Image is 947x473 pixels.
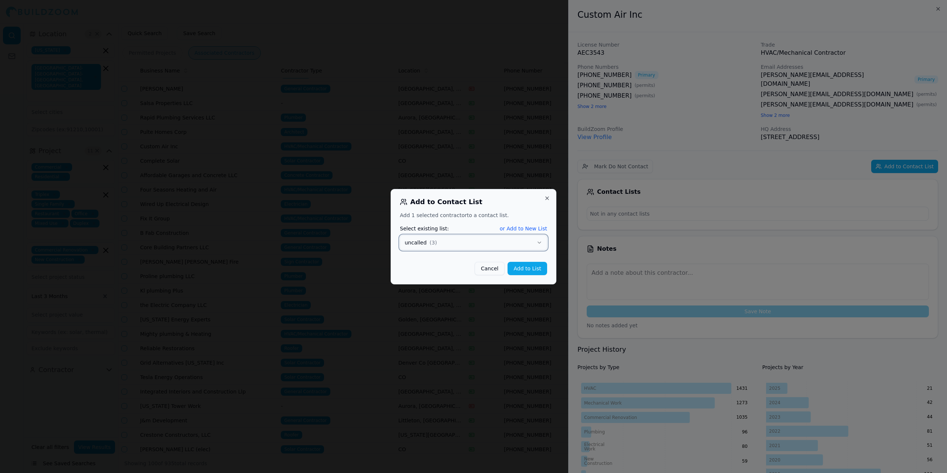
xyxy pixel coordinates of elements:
[500,225,547,232] button: or Add to New List
[400,212,547,219] div: Add 1 selected contractor to a contact list.
[508,262,547,275] button: Add to List
[400,225,449,232] span: Select existing list:
[400,198,547,206] h2: Add to Contact List
[475,262,505,275] button: Cancel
